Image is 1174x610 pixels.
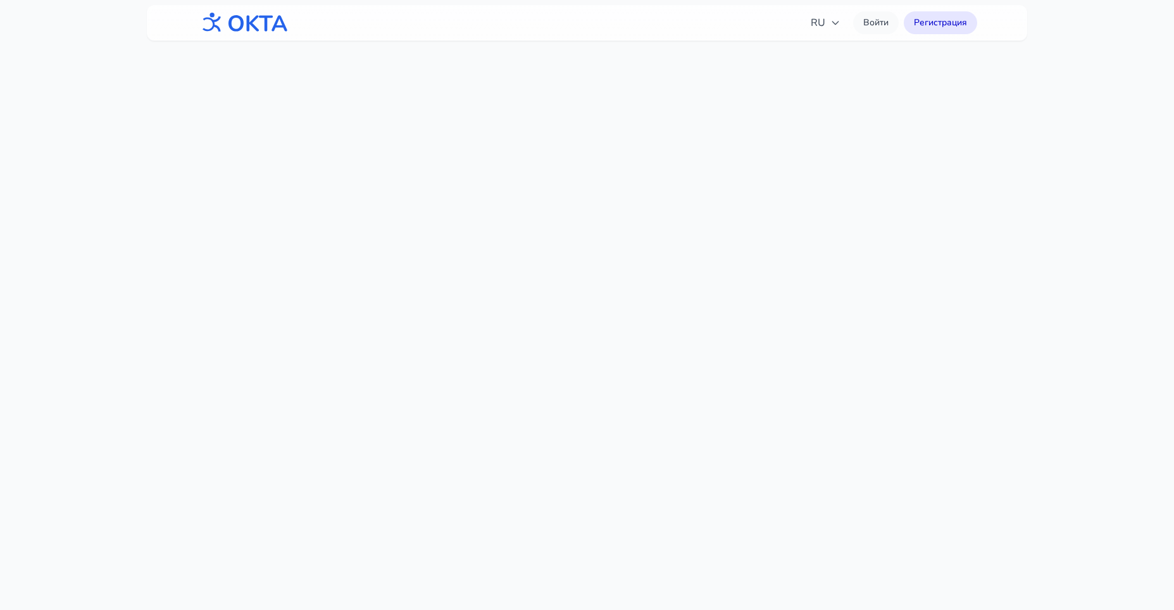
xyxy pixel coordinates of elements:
[853,11,899,34] a: Войти
[904,11,977,34] a: Регистрация
[803,10,848,35] button: RU
[811,15,840,30] span: RU
[197,6,289,39] img: OKTA logo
